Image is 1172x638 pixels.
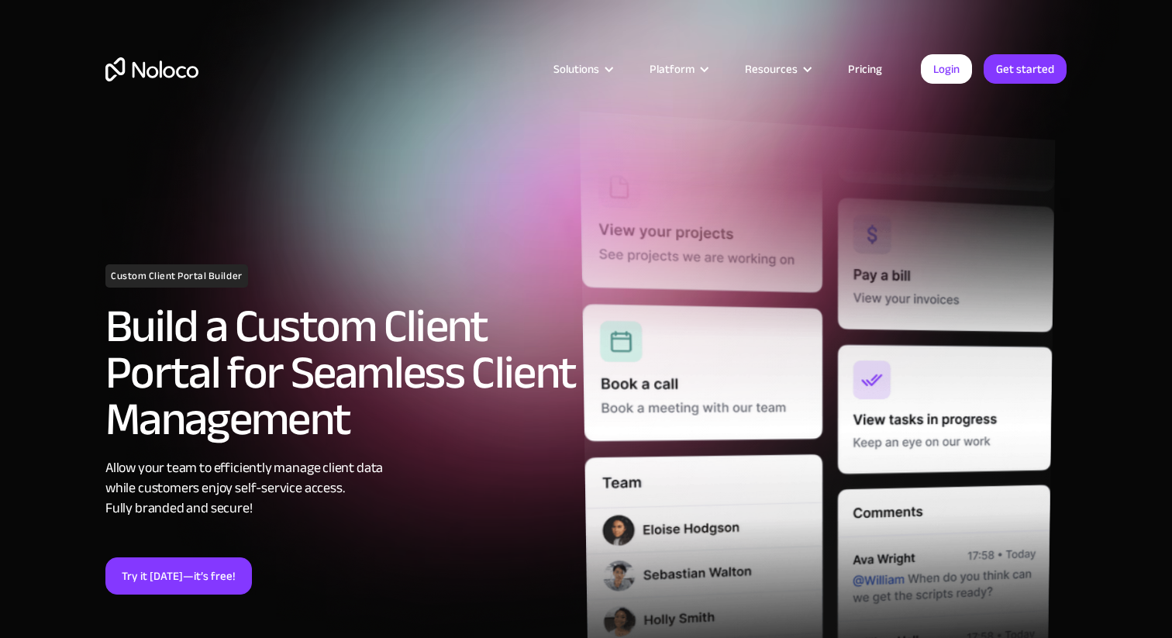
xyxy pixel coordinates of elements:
a: Try it [DATE]—it’s free! [105,557,252,595]
div: Resources [726,59,829,79]
h2: Build a Custom Client Portal for Seamless Client Management [105,303,578,443]
h1: Custom Client Portal Builder [105,264,248,288]
a: Pricing [829,59,901,79]
a: Login [921,54,972,84]
div: Platform [650,59,695,79]
div: Platform [630,59,726,79]
a: home [105,57,198,81]
div: Solutions [534,59,630,79]
div: Allow your team to efficiently manage client data while customers enjoy self-service access. Full... [105,458,578,519]
div: Solutions [553,59,599,79]
div: Resources [745,59,798,79]
a: Get started [984,54,1067,84]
